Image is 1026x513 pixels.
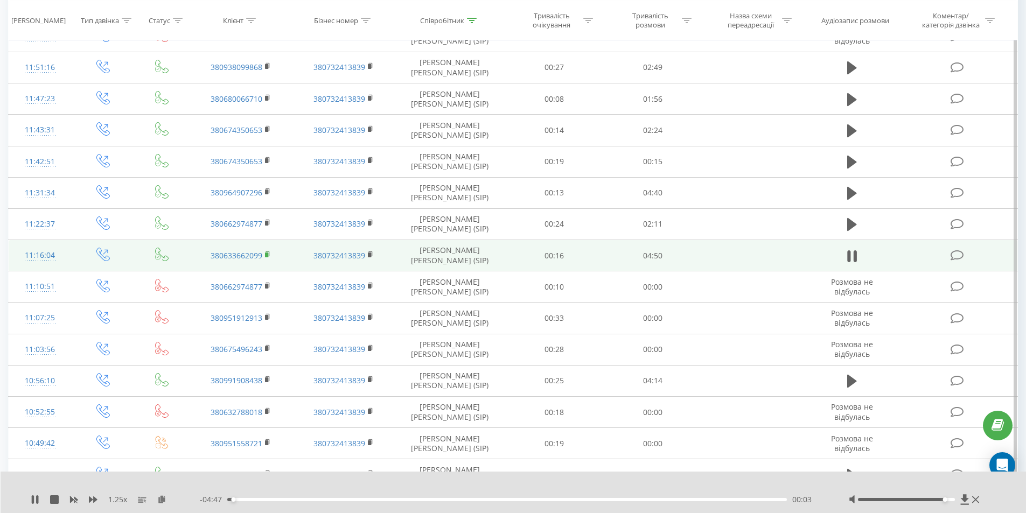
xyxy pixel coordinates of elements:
td: 01:56 [604,83,702,115]
td: 03:19 [604,459,702,490]
div: Бізнес номер [314,16,358,25]
div: 11:10:51 [19,276,61,297]
div: Аудіозапис розмови [821,16,889,25]
td: 02:11 [604,208,702,240]
td: 04:40 [604,177,702,208]
span: Розмова не відбулась [831,402,873,421]
a: 380991908438 [211,375,262,385]
span: Розмова не відбулась [831,308,873,328]
a: 380964907296 [211,187,262,198]
td: [PERSON_NAME] [PERSON_NAME] (SIP) [395,240,505,271]
div: Тип дзвінка [81,16,119,25]
td: 00:18 [505,397,604,428]
div: Open Intercom Messenger [989,452,1015,478]
td: 00:19 [505,146,604,177]
div: 11:07:25 [19,307,61,328]
td: 00:24 [505,208,604,240]
div: 11:43:31 [19,120,61,140]
a: 380951558721 [211,438,262,448]
td: [PERSON_NAME] [PERSON_NAME] (SIP) [395,397,505,428]
td: [PERSON_NAME] [PERSON_NAME] (SIP) [395,271,505,303]
td: 00:25 [505,365,604,396]
td: 00:33 [505,303,604,334]
td: 00:19 [505,428,604,459]
a: 380675496243 [211,344,262,354]
td: [PERSON_NAME] [PERSON_NAME] (SIP) [395,303,505,334]
a: 380732413839 [313,62,365,72]
span: Розмова не відбулась [831,339,873,359]
td: 00:00 [604,271,702,303]
div: 10:52:55 [19,402,61,423]
td: 00:28 [505,334,604,365]
td: [PERSON_NAME] [PERSON_NAME] (SIP) [395,115,505,146]
a: 380951912913 [211,313,262,323]
div: 10:56:10 [19,370,61,391]
div: Статус [149,16,170,25]
div: Тривалість розмови [622,11,679,30]
td: 00:00 [604,334,702,365]
a: 380732413839 [313,219,365,229]
a: 380732413839 [313,282,365,292]
a: 380732413839 [313,125,365,135]
a: 380938099868 [211,62,262,72]
a: 380732413839 [313,344,365,354]
td: 00:16 [505,240,604,271]
a: 380732413839 [313,313,365,323]
td: 00:08 [505,83,604,115]
td: 00:13 [505,177,604,208]
a: 380633662099 [211,250,262,261]
td: [PERSON_NAME] [PERSON_NAME] (SIP) [395,177,505,208]
td: 00:00 [604,428,702,459]
a: 380732413839 [313,438,365,448]
div: Співробітник [420,16,464,25]
a: 380674350653 [211,156,262,166]
div: Коментар/категорія дзвінка [919,11,982,30]
td: [PERSON_NAME] [PERSON_NAME] (SIP) [395,83,505,115]
div: 11:16:04 [19,245,61,266]
span: 1.25 x [108,494,127,505]
span: Розмова не відбулась [831,277,873,297]
a: 380978724260 [211,469,262,480]
td: 04:50 [604,240,702,271]
div: 11:31:34 [19,182,61,203]
a: 380732413839 [313,187,365,198]
td: [PERSON_NAME] [PERSON_NAME] (SIP) [395,459,505,490]
td: [PERSON_NAME] [PERSON_NAME] (SIP) [395,365,505,396]
td: 00:00 [604,303,702,334]
div: 10:49:42 [19,433,61,454]
td: 00:14 [505,115,604,146]
td: 00:20 [505,459,604,490]
span: Розмова не відбулась [831,433,873,453]
a: 380732413839 [313,94,365,104]
div: [PERSON_NAME] [11,16,66,25]
a: 380632788018 [211,407,262,417]
td: [PERSON_NAME] [PERSON_NAME] (SIP) [395,146,505,177]
a: 380732413839 [313,407,365,417]
a: 380662974877 [211,282,262,292]
div: 10:43:19 [19,464,61,485]
td: 04:14 [604,365,702,396]
td: [PERSON_NAME] [PERSON_NAME] (SIP) [395,428,505,459]
td: [PERSON_NAME] [PERSON_NAME] (SIP) [395,334,505,365]
td: [PERSON_NAME] [PERSON_NAME] (SIP) [395,208,505,240]
td: 00:15 [604,146,702,177]
div: Accessibility label [943,497,947,502]
td: 02:24 [604,115,702,146]
a: 380662974877 [211,219,262,229]
td: 00:00 [604,397,702,428]
a: 380674350653 [211,125,262,135]
td: 00:10 [505,271,604,303]
span: 00:03 [792,494,812,505]
div: 11:42:51 [19,151,61,172]
div: Назва схеми переадресації [722,11,779,30]
div: 11:22:37 [19,214,61,235]
div: Accessibility label [231,497,235,502]
div: 11:51:16 [19,57,61,78]
a: 380732413839 [313,375,365,385]
td: 00:27 [505,52,604,83]
a: 380732413839 [313,156,365,166]
div: 11:03:56 [19,339,61,360]
span: - 04:47 [200,494,227,505]
div: Тривалість очікування [523,11,581,30]
td: 02:49 [604,52,702,83]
